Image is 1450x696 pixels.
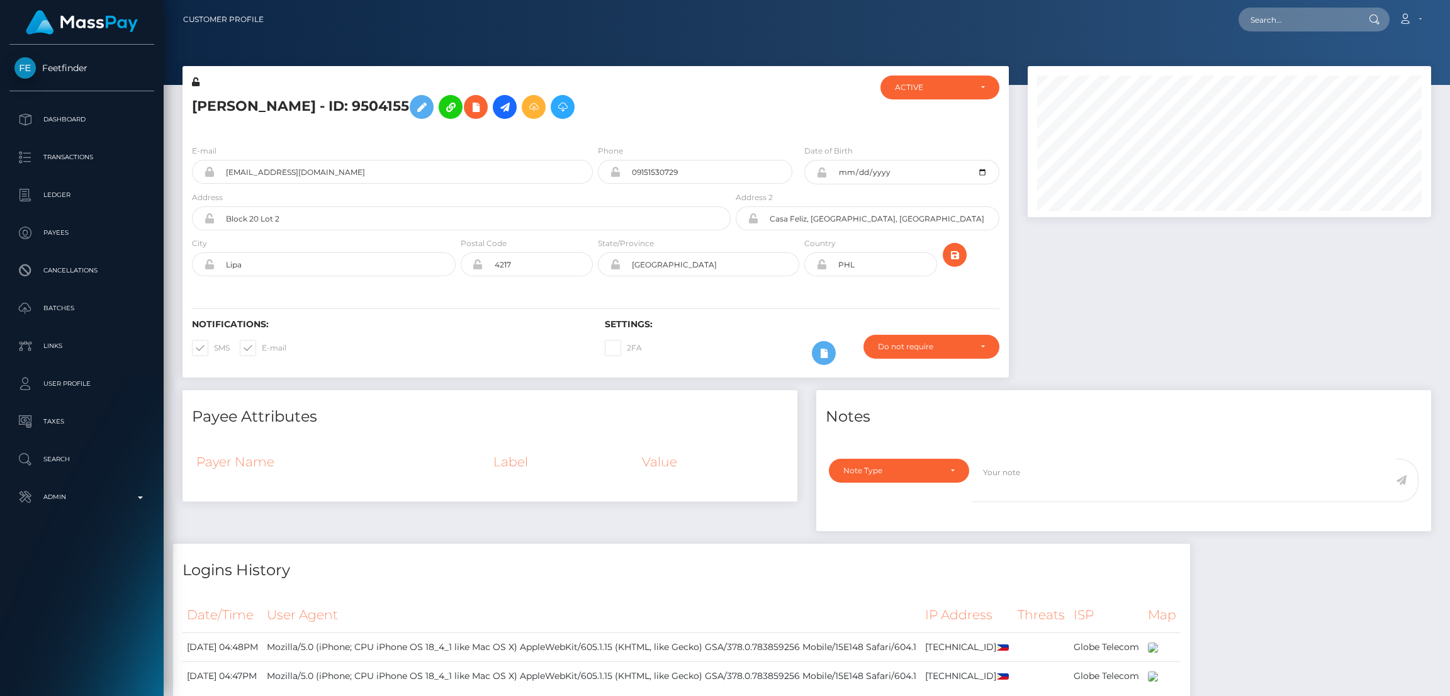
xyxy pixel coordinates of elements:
h4: Logins History [183,559,1181,581]
img: 200x100 [1148,643,1158,653]
a: Initiate Payout [493,95,517,119]
th: Map [1144,598,1181,632]
th: ISP [1069,598,1144,632]
span: Feetfinder [9,62,154,74]
td: [DATE] 04:47PM [183,661,262,690]
a: Batches [9,293,154,324]
label: 2FA [605,340,642,356]
p: Search [14,450,149,469]
label: State/Province [598,238,654,249]
p: Ledger [14,186,149,205]
p: Transactions [14,148,149,167]
label: Address [192,192,223,203]
th: Threats [1013,598,1069,632]
td: Mozilla/5.0 (iPhone; CPU iPhone OS 18_4_1 like Mac OS X) AppleWebKit/605.1.15 (KHTML, like Gecko)... [262,632,921,661]
label: Address 2 [736,192,773,203]
label: Postal Code [461,238,507,249]
p: Admin [14,488,149,507]
th: IP Address [921,598,1013,632]
img: ph.png [996,673,1009,680]
label: Date of Birth [804,145,853,157]
a: Ledger [9,179,154,211]
img: ph.png [996,644,1009,651]
h4: Payee Attributes [192,406,788,428]
a: Dashboard [9,104,154,135]
label: Country [804,238,836,249]
input: Search... [1239,8,1357,31]
a: Cancellations [9,255,154,286]
td: [TECHNICAL_ID] [921,661,1013,690]
button: ACTIVE [880,76,999,99]
div: Note Type [843,466,940,476]
div: ACTIVE [895,82,970,93]
th: User Agent [262,598,921,632]
a: Payees [9,217,154,249]
a: Search [9,444,154,475]
a: Taxes [9,406,154,437]
td: Globe Telecom [1069,632,1144,661]
img: Feetfinder [14,57,36,79]
label: SMS [192,340,230,356]
div: Do not require [878,342,970,352]
button: Note Type [829,459,969,483]
p: User Profile [14,374,149,393]
td: Mozilla/5.0 (iPhone; CPU iPhone OS 18_4_1 like Mac OS X) AppleWebKit/605.1.15 (KHTML, like Gecko)... [262,661,921,690]
a: User Profile [9,368,154,400]
p: Payees [14,223,149,242]
p: Links [14,337,149,356]
th: Date/Time [183,598,262,632]
h6: Settings: [605,319,999,330]
img: 200x100 [1148,671,1158,682]
label: Phone [598,145,623,157]
a: Links [9,330,154,362]
a: Transactions [9,142,154,173]
p: Cancellations [14,261,149,280]
button: Do not require [863,335,999,359]
a: Admin [9,481,154,513]
h5: [PERSON_NAME] - ID: 9504155 [192,89,724,125]
p: Dashboard [14,110,149,129]
th: Payer Name [192,445,489,479]
td: [TECHNICAL_ID] [921,632,1013,661]
td: Globe Telecom [1069,661,1144,690]
th: Value [638,445,788,479]
img: MassPay Logo [26,10,138,35]
p: Taxes [14,412,149,431]
label: E-mail [240,340,286,356]
h6: Notifications: [192,319,586,330]
td: [DATE] 04:48PM [183,632,262,661]
a: Customer Profile [183,6,264,33]
h4: Notes [826,406,1422,428]
label: E-mail [192,145,216,157]
p: Batches [14,299,149,318]
label: City [192,238,207,249]
th: Label [489,445,638,479]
